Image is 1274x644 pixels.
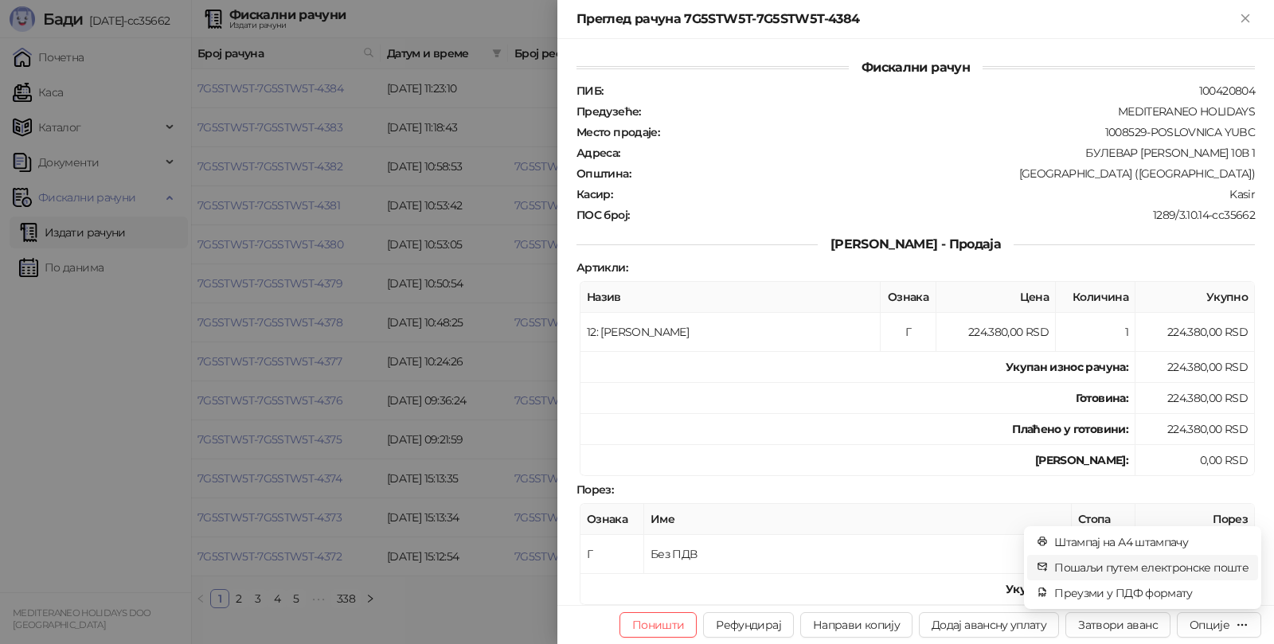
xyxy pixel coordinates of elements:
[1006,582,1128,596] strong: Укупан износ пореза:
[580,535,644,574] td: Г
[1054,559,1249,576] span: Пошаљи путем електронске поште
[818,236,1014,252] span: [PERSON_NAME] - Продаја
[661,125,1256,139] div: 1008529-POSLOVNICA YUBC
[936,313,1056,352] td: 224.380,00 RSD
[1135,313,1255,352] td: 224.380,00 RSD
[813,618,900,632] span: Направи копију
[576,482,613,497] strong: Порез :
[576,84,603,98] strong: ПИБ :
[580,313,881,352] td: 12: [PERSON_NAME]
[644,504,1072,535] th: Име
[619,612,698,638] button: Поништи
[1054,584,1249,602] span: Преузми у ПДФ формату
[881,313,936,352] td: Г
[1065,612,1170,638] button: Затвори аванс
[632,166,1256,181] div: [GEOGRAPHIC_DATA] ([GEOGRAPHIC_DATA])
[576,187,612,201] strong: Касир :
[1135,282,1255,313] th: Укупно
[1135,445,1255,476] td: 0,00 RSD
[576,166,631,181] strong: Општина :
[643,104,1256,119] div: MEDITERANEO HOLIDAYS
[576,146,620,160] strong: Адреса :
[576,125,659,139] strong: Место продаје :
[1236,10,1255,29] button: Close
[631,208,1256,222] div: 1289/3.10.14-cc35662
[703,612,794,638] button: Рефундирај
[881,282,936,313] th: Ознака
[1006,360,1128,374] strong: Укупан износ рачуна :
[800,612,913,638] button: Направи копију
[936,282,1056,313] th: Цена
[1054,533,1249,551] span: Штампај на А4 штампачу
[644,535,1072,574] td: Без ПДВ
[576,260,627,275] strong: Артикли :
[1135,383,1255,414] td: 224.380,00 RSD
[1135,504,1255,535] th: Порез
[919,612,1059,638] button: Додај авансну уплату
[604,84,1256,98] div: 100420804
[576,10,1236,29] div: Преглед рачуна 7G5STW5T-7G5STW5T-4384
[1035,453,1128,467] strong: [PERSON_NAME]:
[622,146,1256,160] div: БУЛЕВАР [PERSON_NAME] 10В 1
[1177,612,1261,638] button: Опције
[1056,313,1135,352] td: 1
[614,187,1256,201] div: Kasir
[580,504,644,535] th: Ознака
[1072,504,1135,535] th: Стопа
[1012,422,1128,436] strong: Плаћено у готовини:
[1135,352,1255,383] td: 224.380,00 RSD
[576,104,641,119] strong: Предузеће :
[1135,414,1255,445] td: 224.380,00 RSD
[1190,618,1229,632] div: Опције
[576,208,629,222] strong: ПОС број :
[849,60,983,75] span: Фискални рачун
[1056,282,1135,313] th: Количина
[580,282,881,313] th: Назив
[1076,391,1128,405] strong: Готовина :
